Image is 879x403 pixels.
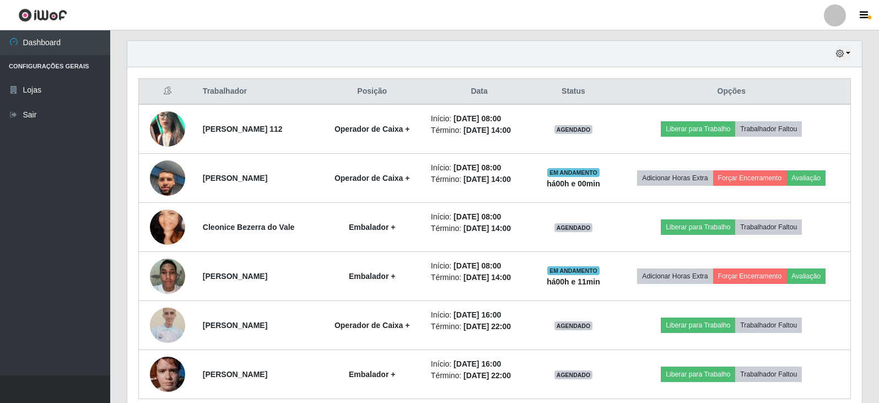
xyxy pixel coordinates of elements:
[454,212,501,221] time: [DATE] 08:00
[463,322,511,331] time: [DATE] 22:00
[534,79,612,105] th: Status
[713,170,787,186] button: Forçar Encerramento
[735,219,802,235] button: Trabalhador Faltou
[150,302,185,349] img: 1672088363054.jpeg
[431,272,528,283] li: Término:
[431,260,528,272] li: Início:
[431,162,528,174] li: Início:
[150,351,185,397] img: 1754441632912.jpeg
[547,277,600,286] strong: há 00 h e 11 min
[463,371,511,380] time: [DATE] 22:00
[431,113,528,125] li: Início:
[786,268,826,284] button: Avaliação
[203,370,267,379] strong: [PERSON_NAME]
[637,268,713,284] button: Adicionar Horas Extra
[349,272,395,281] strong: Embalador +
[735,318,802,333] button: Trabalhador Faltou
[431,211,528,223] li: Início:
[463,273,511,282] time: [DATE] 14:00
[547,266,600,275] span: EM ANDAMENTO
[203,272,267,281] strong: [PERSON_NAME]
[431,309,528,321] li: Início:
[335,174,410,182] strong: Operador de Caixa +
[431,125,528,136] li: Término:
[613,79,851,105] th: Opções
[203,125,283,133] strong: [PERSON_NAME] 112
[431,223,528,234] li: Término:
[431,358,528,370] li: Início:
[349,370,395,379] strong: Embalador +
[786,170,826,186] button: Avaliação
[463,175,511,184] time: [DATE] 14:00
[150,147,185,209] img: 1752607957253.jpeg
[203,174,267,182] strong: [PERSON_NAME]
[637,170,713,186] button: Adicionar Horas Extra
[554,223,593,232] span: AGENDADO
[454,163,501,172] time: [DATE] 08:00
[431,174,528,185] li: Término:
[713,268,787,284] button: Forçar Encerramento
[18,8,67,22] img: CoreUI Logo
[454,114,501,123] time: [DATE] 08:00
[661,318,735,333] button: Liberar para Trabalho
[547,168,600,177] span: EM ANDAMENTO
[735,121,802,137] button: Trabalhador Faltou
[196,79,320,105] th: Trabalhador
[335,321,410,330] strong: Operador de Caixa +
[463,224,511,233] time: [DATE] 14:00
[349,223,395,232] strong: Embalador +
[150,98,185,160] img: 1659745462209.jpeg
[335,125,410,133] strong: Operador de Caixa +
[661,219,735,235] button: Liberar para Trabalho
[203,223,295,232] strong: Cleonice Bezerra do Vale
[554,370,593,379] span: AGENDADO
[203,321,267,330] strong: [PERSON_NAME]
[463,126,511,135] time: [DATE] 14:00
[150,196,185,259] img: 1620185251285.jpeg
[454,310,501,319] time: [DATE] 16:00
[661,121,735,137] button: Liberar para Trabalho
[150,252,185,299] img: 1752181822645.jpeg
[431,321,528,332] li: Término:
[735,367,802,382] button: Trabalhador Faltou
[554,321,593,330] span: AGENDADO
[431,370,528,381] li: Término:
[320,79,424,105] th: Posição
[454,359,501,368] time: [DATE] 16:00
[454,261,501,270] time: [DATE] 08:00
[547,179,600,188] strong: há 00 h e 00 min
[424,79,535,105] th: Data
[661,367,735,382] button: Liberar para Trabalho
[554,125,593,134] span: AGENDADO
